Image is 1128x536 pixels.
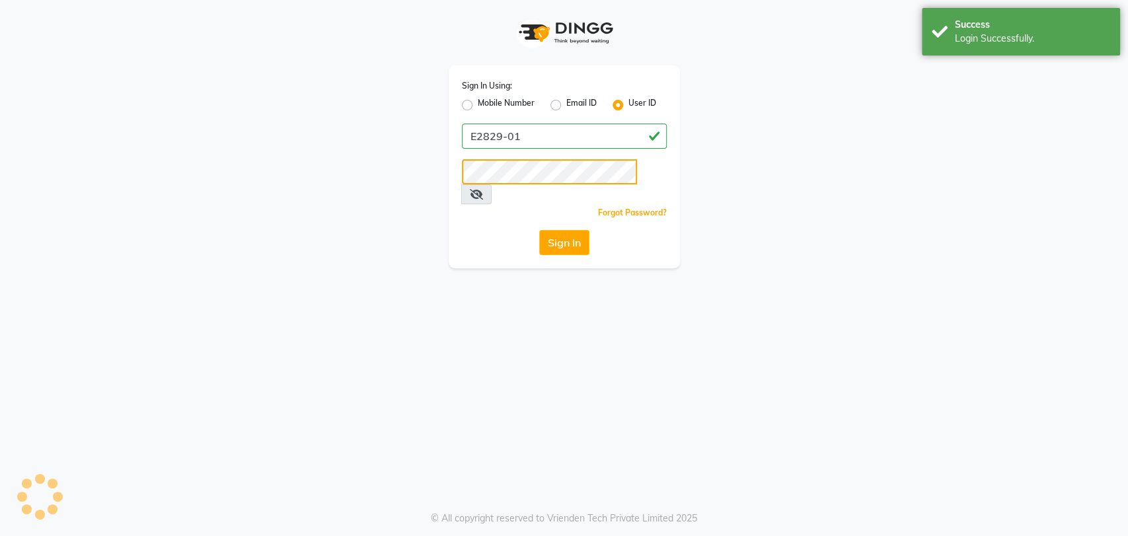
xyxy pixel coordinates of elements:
button: Sign In [539,230,589,255]
label: Mobile Number [478,97,535,113]
input: Username [462,159,637,184]
input: Username [462,124,667,149]
a: Forgot Password? [598,208,667,217]
label: Email ID [566,97,597,113]
label: User ID [628,97,656,113]
label: Sign In Using: [462,80,512,92]
div: Success [955,18,1110,32]
div: Login Successfully. [955,32,1110,46]
img: logo1.svg [511,13,617,52]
